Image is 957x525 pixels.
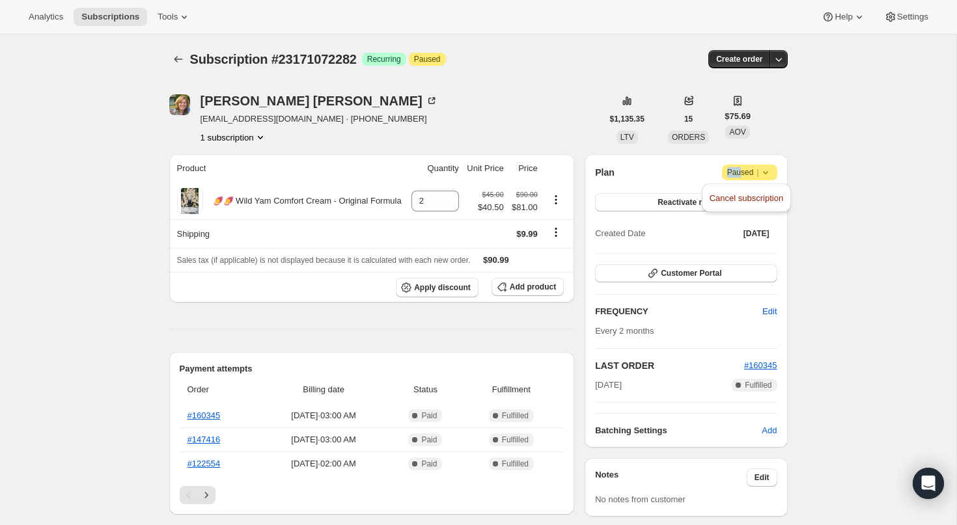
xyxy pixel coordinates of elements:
[169,154,408,183] th: Product
[407,154,463,183] th: Quantity
[483,255,509,265] span: $90.99
[169,219,408,248] th: Shipping
[913,468,944,499] div: Open Intercom Messenger
[502,411,529,421] span: Fulfilled
[482,191,504,198] small: $45.00
[467,383,557,396] span: Fulfillment
[29,12,63,22] span: Analytics
[762,305,777,318] span: Edit
[502,459,529,469] span: Fulfilled
[729,128,745,137] span: AOV
[414,54,441,64] span: Paused
[169,94,190,115] span: Becky Harvey
[150,8,199,26] button: Tools
[710,193,783,203] span: Cancel subscription
[463,154,508,183] th: Unit Price
[595,424,762,437] h6: Batching Settings
[684,114,693,124] span: 15
[736,224,777,243] button: [DATE]
[595,166,615,179] h2: Plan
[744,359,777,372] button: #160345
[392,383,458,396] span: Status
[502,435,529,445] span: Fulfilled
[595,305,762,318] h2: FREQUENCY
[201,94,438,107] div: [PERSON_NAME] [PERSON_NAME]
[201,113,438,126] span: [EMAIL_ADDRESS][DOMAIN_NAME] · [PHONE_NUMBER]
[876,8,936,26] button: Settings
[187,435,221,444] a: #147416
[814,8,873,26] button: Help
[897,12,928,22] span: Settings
[716,54,762,64] span: Create order
[743,228,770,239] span: [DATE]
[745,380,771,390] span: Fulfilled
[414,282,471,293] span: Apply discount
[756,167,758,178] span: |
[421,411,437,421] span: Paid
[180,375,259,404] th: Order
[187,459,221,468] a: #122554
[263,433,385,446] span: [DATE] · 03:00 AM
[263,383,385,396] span: Billing date
[187,411,221,420] a: #160345
[595,494,686,504] span: No notes from customer
[180,362,564,375] h2: Payment attempts
[516,191,538,198] small: $90.00
[602,110,652,128] button: $1,135.35
[201,131,267,144] button: Product actions
[676,110,700,128] button: 15
[190,52,357,66] span: Subscription #23171072282
[595,193,777,211] button: Reactivate now
[595,359,744,372] h2: LAST ORDER
[658,197,714,208] span: Reactivate now
[169,50,187,68] button: Subscriptions
[755,301,784,322] button: Edit
[74,8,147,26] button: Subscriptions
[478,201,504,214] span: $40.50
[708,50,770,68] button: Create order
[396,278,478,297] button: Apply discount
[180,486,564,504] nav: Pagination
[744,360,777,370] a: #160345
[546,225,566,239] button: Shipping actions
[421,435,437,445] span: Paid
[595,227,645,240] span: Created Date
[81,12,139,22] span: Subscriptions
[158,12,178,22] span: Tools
[177,256,471,265] span: Sales tax (if applicable) is not displayed because it is calculated with each new order.
[197,486,215,504] button: Next
[492,278,564,296] button: Add product
[367,54,401,64] span: Recurring
[263,457,385,470] span: [DATE] · 02:00 AM
[516,229,538,239] span: $9.99
[508,154,542,183] th: Price
[747,468,777,487] button: Edit
[21,8,71,26] button: Analytics
[706,187,787,208] button: Cancel subscription
[595,379,622,392] span: [DATE]
[595,264,777,282] button: Customer Portal
[595,326,654,336] span: Every 2 months
[661,268,721,278] span: Customer Portal
[620,133,634,142] span: LTV
[610,114,645,124] span: $1,135.35
[546,193,566,207] button: Product actions
[263,409,385,422] span: [DATE] · 03:00 AM
[512,201,538,214] span: $81.00
[835,12,852,22] span: Help
[672,133,705,142] span: ORDERS
[762,424,777,437] span: Add
[203,195,402,208] div: 🍠🍠 Wild Yam Comfort Cream - Original Formula
[421,459,437,469] span: Paid
[754,420,784,441] button: Add
[727,166,772,179] span: Paused
[595,468,747,487] h3: Notes
[510,282,556,292] span: Add product
[755,472,770,483] span: Edit
[725,110,751,123] span: $75.69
